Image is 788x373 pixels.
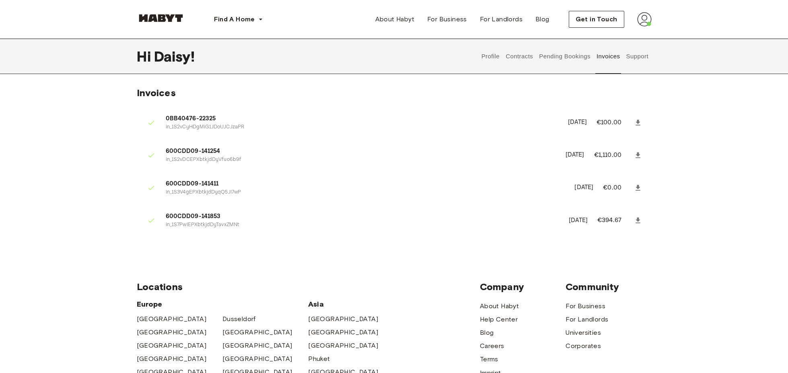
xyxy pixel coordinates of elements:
[480,281,566,293] span: Company
[480,14,523,24] span: For Landlords
[137,299,309,309] span: Europe
[595,39,621,74] button: Invoices
[166,147,556,156] span: 600CDD09-141254
[222,354,292,364] a: [GEOGRAPHIC_DATA]
[308,328,378,337] a: [GEOGRAPHIC_DATA]
[166,114,559,124] span: 0BB40476-22325
[529,11,556,27] a: Blog
[603,183,632,193] p: €0.00
[480,301,519,311] a: About Habyt
[166,179,565,189] span: 600CDD09-141411
[375,14,414,24] span: About Habyt
[597,216,632,225] p: €394.67
[594,150,632,160] p: €1,110.00
[480,354,498,364] a: Terms
[308,314,378,324] a: [GEOGRAPHIC_DATA]
[166,156,556,164] p: in_1S2vDCEPXbtkjdDyVfuo6b9f
[166,189,565,196] p: in_1S3V4gEPXbtkjdDyqQ5JI7wP
[137,314,207,324] a: [GEOGRAPHIC_DATA]
[505,39,534,74] button: Contracts
[480,341,504,351] a: Careers
[137,328,207,337] a: [GEOGRAPHIC_DATA]
[576,14,617,24] span: Get in Touch
[214,14,255,24] span: Find A Home
[569,216,588,225] p: [DATE]
[569,11,624,28] button: Get in Touch
[566,281,651,293] span: Community
[154,48,195,65] span: Daisy !
[538,39,592,74] button: Pending Bookings
[166,124,559,131] p: in_1S2vCyHDgMiG1JDoUJCJzaPR
[566,328,601,338] a: Universities
[637,12,652,27] img: avatar
[137,14,185,22] img: Habyt
[308,341,378,350] a: [GEOGRAPHIC_DATA]
[568,118,587,127] p: [DATE]
[421,11,473,27] a: For Business
[566,341,601,351] a: Corporates
[222,328,292,337] a: [GEOGRAPHIC_DATA]
[222,314,256,324] a: Dusseldorf
[625,39,650,74] button: Support
[308,299,394,309] span: Asia
[480,39,501,74] button: Profile
[566,150,584,160] p: [DATE]
[208,11,270,27] button: Find A Home
[473,11,529,27] a: For Landlords
[597,118,632,128] p: €100.00
[137,354,207,364] a: [GEOGRAPHIC_DATA]
[480,315,518,324] a: Help Center
[369,11,421,27] a: About Habyt
[137,48,154,65] span: Hi
[166,221,560,229] p: in_1S7PwIEPXbtkjdDyTavxZMNt
[137,341,207,350] a: [GEOGRAPHIC_DATA]
[222,341,292,350] a: [GEOGRAPHIC_DATA]
[427,14,467,24] span: For Business
[137,87,176,99] span: Invoices
[480,328,494,338] a: Blog
[535,14,549,24] span: Blog
[308,354,330,364] a: Phuket
[566,301,605,311] a: For Business
[566,315,608,324] a: For Landlords
[478,39,651,74] div: user profile tabs
[137,281,480,293] span: Locations
[574,183,593,192] p: [DATE]
[166,212,560,221] span: 600CDD09-141853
